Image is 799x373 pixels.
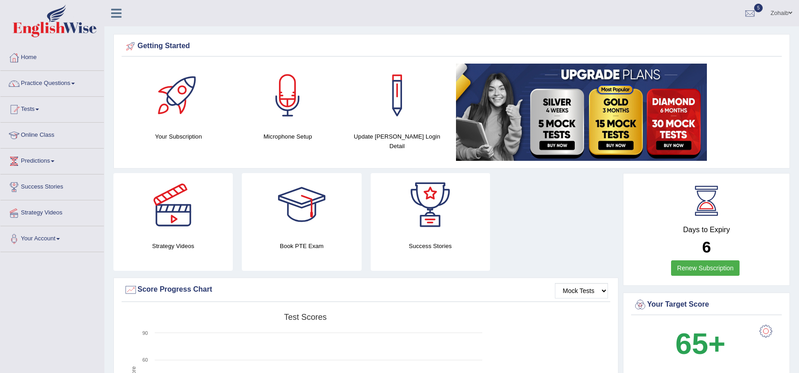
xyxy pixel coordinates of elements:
tspan: Test scores [284,313,327,322]
b: 65+ [676,327,725,360]
h4: Days to Expiry [633,226,779,234]
a: Online Class [0,123,104,145]
div: Your Target Score [633,298,779,312]
h4: Your Subscription [128,132,229,141]
a: Success Stories [0,174,104,197]
a: Predictions [0,149,104,171]
a: Home [0,45,104,68]
div: Score Progress Chart [124,283,608,297]
a: Your Account [0,226,104,249]
h4: Success Stories [371,241,490,251]
a: Strategy Videos [0,200,104,223]
h4: Book PTE Exam [242,241,361,251]
a: Renew Subscription [671,260,740,276]
text: 60 [142,357,148,363]
h4: Strategy Videos [113,241,233,251]
img: small5.jpg [456,64,707,161]
h4: Update [PERSON_NAME] Login Detail [347,132,447,151]
b: 6 [702,238,711,256]
text: 90 [142,330,148,336]
span: 5 [754,4,763,12]
h4: Microphone Setup [238,132,338,141]
a: Tests [0,97,104,119]
a: Practice Questions [0,71,104,94]
div: Getting Started [124,40,779,53]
